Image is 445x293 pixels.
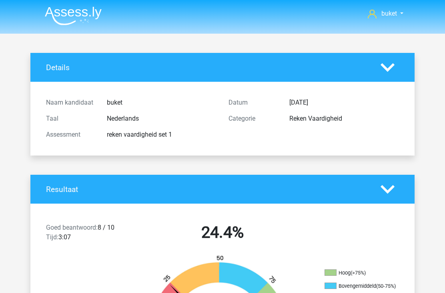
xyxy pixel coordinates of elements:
div: Nederlands [101,114,222,123]
div: Assessment [40,130,101,139]
li: Hoog [325,269,405,277]
h4: Resultaat [46,185,369,194]
div: (>75%) [351,270,366,276]
div: Datum [222,98,283,107]
span: Goed beantwoord: [46,224,98,231]
div: [DATE] [283,98,405,107]
div: reken vaardigheid set 1 [101,130,222,139]
span: buket [381,10,397,17]
li: Bovengemiddeld [325,283,405,290]
span: Tijd: [46,233,58,241]
div: Taal [40,114,101,123]
h2: 24.4% [137,223,308,242]
div: 8 / 10 3:07 [40,223,131,245]
h4: Details [46,63,369,72]
div: Categorie [222,114,283,123]
div: buket [101,98,222,107]
img: Assessly [45,6,102,25]
a: buket [365,9,407,18]
div: Reken Vaardigheid [283,114,405,123]
div: Naam kandidaat [40,98,101,107]
div: (50-75%) [376,283,396,289]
